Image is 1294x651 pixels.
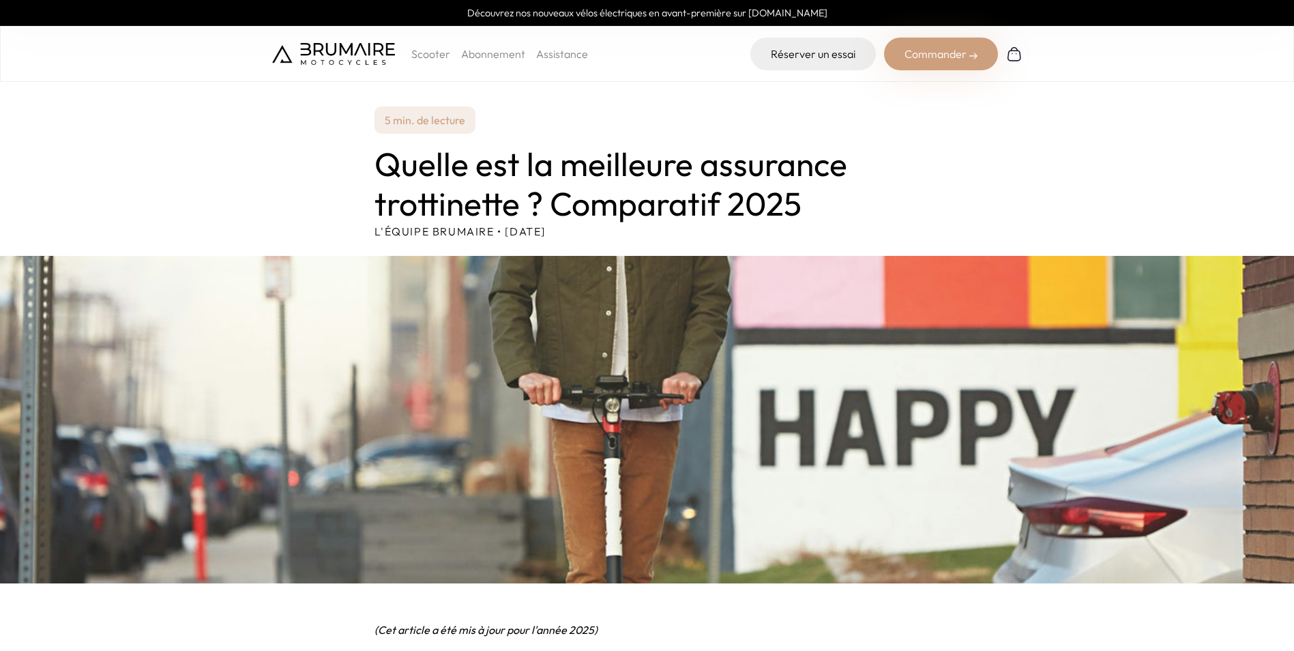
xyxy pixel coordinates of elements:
img: Panier [1006,46,1023,62]
a: Abonnement [461,47,525,61]
h1: Quelle est la meilleure assurance trottinette ? Comparatif 2025 [374,145,920,223]
span: (Cet article a été mis à jour pour l'année 2025) [374,623,598,637]
div: Commander [884,38,998,70]
img: right-arrow-2.png [969,52,977,60]
p: Scooter [411,46,450,62]
p: L'équipe Brumaire • [DATE] [374,223,920,240]
p: 5 min. de lecture [374,106,475,134]
a: Assistance [536,47,588,61]
a: Réserver un essai [750,38,876,70]
img: Brumaire Motocycles [272,43,395,65]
